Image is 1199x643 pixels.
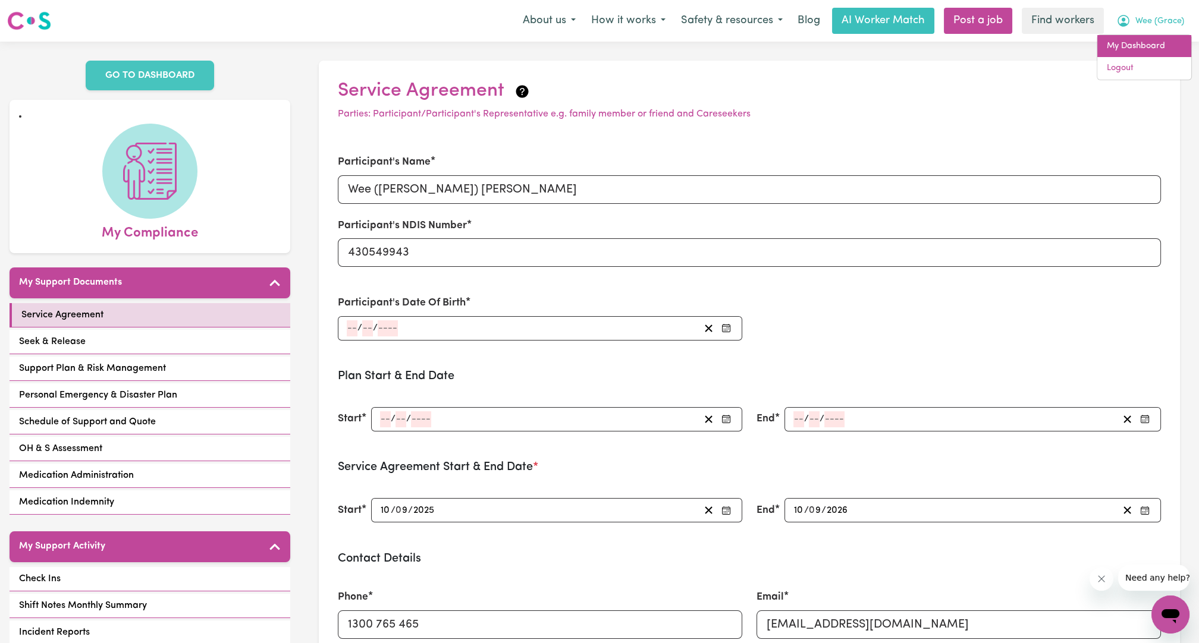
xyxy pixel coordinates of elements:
span: Shift Notes Monthly Summary [19,598,147,613]
a: Post a job [944,8,1012,34]
a: Personal Emergency & Disaster Plan [10,383,290,408]
iframe: Close message [1090,567,1113,591]
span: / [406,414,411,424]
span: 0 [396,506,401,515]
h3: Plan Start & End Date [338,369,1161,383]
input: ---- [411,411,431,427]
input: -- [396,411,406,427]
span: / [391,414,396,424]
button: My Account [1109,8,1192,33]
span: My Compliance [102,219,198,244]
a: GO TO DASHBOARD [86,61,214,90]
span: / [391,505,396,516]
label: End [757,411,775,427]
h5: My Support Activity [19,541,105,552]
label: End [757,503,775,518]
span: Need any help? [7,8,72,18]
p: Parties: Participant/Participant's Representative e.g. family member or friend and Careseekers [338,107,1161,121]
a: Service Agreement [10,303,290,327]
span: Personal Emergency & Disaster Plan [19,388,177,402]
a: Support Plan & Risk Management [10,357,290,381]
input: -- [380,502,391,518]
a: Careseekers logo [7,7,51,34]
a: OH & S Assessment [10,437,290,461]
button: How it works [583,8,673,33]
input: -- [380,411,391,427]
input: -- [396,502,408,518]
a: My Compliance [19,124,281,244]
span: / [804,505,809,516]
a: Schedule of Support and Quote [10,410,290,434]
h5: My Support Documents [19,277,122,288]
button: About us [515,8,583,33]
span: 0 [809,506,815,515]
input: -- [347,320,357,336]
label: Phone [338,590,368,605]
label: Start [338,411,362,427]
a: AI Worker Match [832,8,934,34]
a: My Dashboard [1097,35,1191,58]
span: Schedule of Support and Quote [19,415,156,429]
a: Medication Administration [10,464,290,488]
span: / [408,505,413,516]
input: ---- [826,502,849,518]
span: Incident Reports [19,625,90,639]
span: / [804,414,809,424]
button: My Support Activity [10,531,290,562]
input: -- [809,411,820,427]
span: / [821,505,826,516]
span: Check Ins [19,572,61,586]
span: / [820,414,824,424]
a: Seek & Release [10,330,290,354]
span: / [357,323,362,333]
label: Start [338,503,362,518]
div: My Account [1097,34,1192,80]
button: My Support Documents [10,267,290,298]
label: Participant's NDIS Number [338,218,467,234]
a: Blog [790,8,827,34]
input: ---- [413,502,435,518]
iframe: Button to launch messaging window [1151,595,1189,633]
span: OH & S Assessment [19,442,102,456]
span: Support Plan & Risk Management [19,361,166,376]
h2: Service Agreement [338,80,1161,102]
a: Find workers [1022,8,1104,34]
h3: Service Agreement Start & End Date [338,460,1161,474]
input: -- [809,502,821,518]
a: Check Ins [10,567,290,591]
input: -- [793,411,804,427]
span: Seek & Release [19,335,86,349]
label: Email [757,590,784,605]
iframe: Message from company [1118,565,1189,591]
span: / [373,323,378,333]
input: ---- [378,320,398,336]
span: Wee (Grace) [1135,15,1184,28]
label: Participant's Date Of Birth [338,295,466,311]
input: -- [362,320,373,336]
button: Safety & resources [673,8,790,33]
a: Medication Indemnity [10,490,290,515]
span: Medication Indemnity [19,495,114,509]
input: -- [793,502,804,518]
a: Logout [1097,57,1191,80]
a: Shift Notes Monthly Summary [10,594,290,618]
h3: Contact Details [338,551,1161,566]
label: Participant's Name [338,155,431,170]
input: ---- [824,411,845,427]
span: Medication Administration [19,468,134,483]
img: Careseekers logo [7,10,51,31]
span: Service Agreement [21,308,103,322]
